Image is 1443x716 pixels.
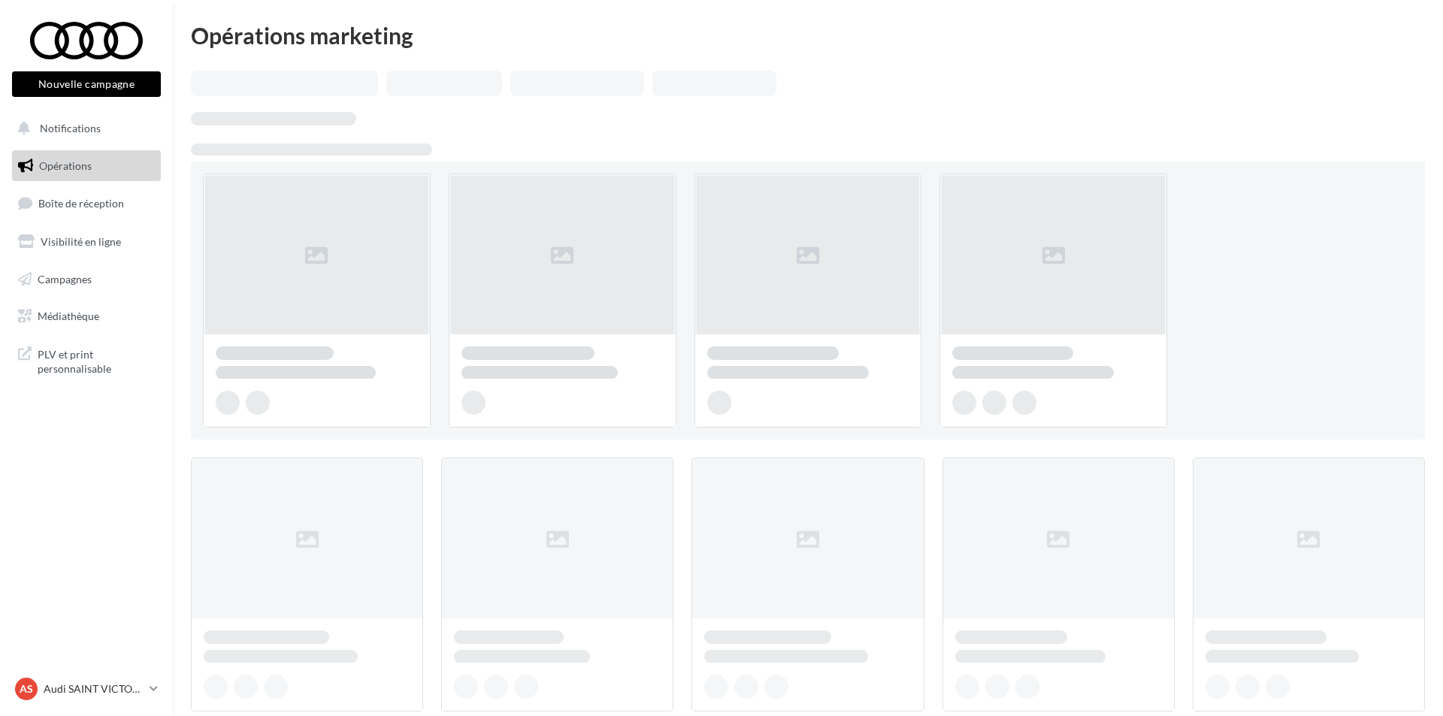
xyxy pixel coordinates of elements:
a: Campagnes [9,264,164,295]
span: PLV et print personnalisable [38,344,155,376]
p: Audi SAINT VICTORET [44,681,144,696]
div: Opérations marketing [191,24,1425,47]
span: Notifications [40,122,101,134]
span: Boîte de réception [38,197,124,210]
span: Visibilité en ligne [41,235,121,248]
button: Notifications [9,113,158,144]
span: Campagnes [38,272,92,285]
button: Nouvelle campagne [12,71,161,97]
span: AS [20,681,33,696]
a: Médiathèque [9,301,164,332]
a: AS Audi SAINT VICTORET [12,675,161,703]
a: PLV et print personnalisable [9,338,164,382]
a: Boîte de réception [9,187,164,219]
a: Opérations [9,150,164,182]
a: Visibilité en ligne [9,226,164,258]
span: Médiathèque [38,310,99,322]
span: Opérations [39,159,92,172]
